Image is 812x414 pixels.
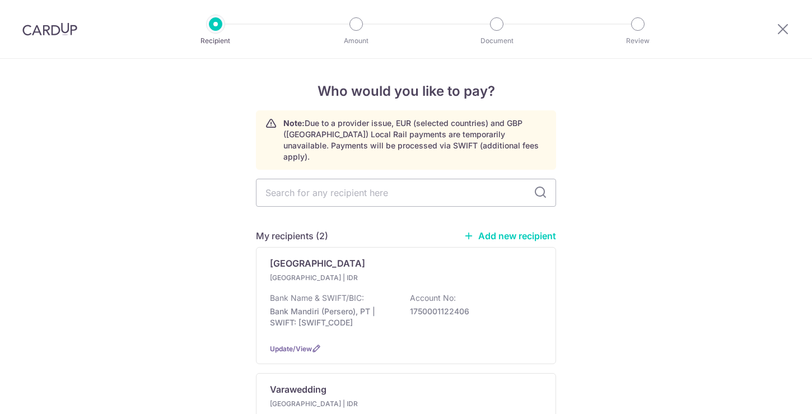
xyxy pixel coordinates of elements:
[464,230,556,241] a: Add new recipient
[270,272,402,283] p: [GEOGRAPHIC_DATA] | IDR
[256,179,556,207] input: Search for any recipient here
[410,292,456,304] p: Account No:
[256,229,328,243] h5: My recipients (2)
[283,118,547,162] p: Due to a provider issue, EUR (selected countries) and GBP ([GEOGRAPHIC_DATA]) Local Rail payments...
[270,292,364,304] p: Bank Name & SWIFT/BIC:
[270,383,326,396] p: Varawedding
[455,35,538,46] p: Document
[410,306,535,317] p: 1750001122406
[740,380,801,408] iframe: Opens a widget where you can find more information
[22,22,77,36] img: CardUp
[270,345,312,353] a: Update/View
[256,81,556,101] h4: Who would you like to pay?
[283,118,305,128] strong: Note:
[270,257,365,270] p: [GEOGRAPHIC_DATA]
[596,35,679,46] p: Review
[270,398,402,410] p: [GEOGRAPHIC_DATA] | IDR
[270,306,395,328] p: Bank Mandiri (Persero), PT | SWIFT: [SWIFT_CODE]
[174,35,257,46] p: Recipient
[315,35,398,46] p: Amount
